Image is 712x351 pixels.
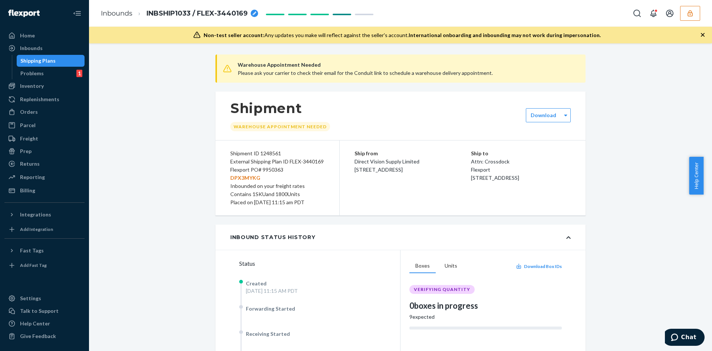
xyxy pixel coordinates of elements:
[146,9,248,19] span: INBSHIP1033 / FLEX-3440169
[230,166,324,182] div: Flexport PO# 9950363
[20,262,47,268] div: Add Fast Tag
[204,32,601,39] div: Any updates you make will reflect against the seller's account.
[20,57,56,64] div: Shipping Plans
[230,198,324,206] div: Placed on [DATE] 11:15 am PDT
[20,70,44,77] div: Problems
[20,320,50,327] div: Help Center
[70,6,85,21] button: Close Navigation
[409,300,562,311] div: 0 boxes in progress
[471,158,571,166] p: Attn: Crossdock
[4,93,85,105] a: Replenishments
[246,280,267,287] span: Created
[230,234,315,241] div: Inbound Status History
[4,80,85,92] a: Inventory
[246,305,295,312] span: Forwarding Started
[76,70,82,77] div: 1
[8,10,40,17] img: Flexport logo
[95,3,264,24] ol: breadcrumbs
[230,100,330,116] h1: Shipment
[4,185,85,196] a: Billing
[20,135,38,142] div: Freight
[4,119,85,131] a: Parcel
[4,145,85,157] a: Prep
[20,295,41,302] div: Settings
[20,122,36,129] div: Parcel
[20,211,51,218] div: Integrations
[4,245,85,256] button: Fast Tags
[4,292,85,304] a: Settings
[230,190,324,198] div: Contains 1 SKU and 1800 Units
[4,330,85,342] button: Give Feedback
[630,6,645,21] button: Open Search Box
[101,9,132,17] a: Inbounds
[20,187,35,194] div: Billing
[4,171,85,183] a: Reporting
[439,259,463,273] button: Units
[20,247,44,254] div: Fast Tags
[414,287,470,292] span: VERIFYING QUANTITY
[20,96,59,103] div: Replenishments
[4,30,85,42] a: Home
[4,133,85,145] a: Freight
[4,223,85,235] a: Add Integration
[662,6,677,21] button: Open account menu
[20,148,32,155] div: Prep
[230,182,324,190] div: Inbounded on your freight rates
[20,108,38,116] div: Orders
[689,157,703,195] button: Help Center
[4,158,85,170] a: Returns
[20,44,43,52] div: Inbounds
[17,55,85,67] a: Shipping Plans
[4,42,85,54] a: Inbounds
[4,318,85,330] a: Help Center
[409,259,436,273] button: Boxes
[20,160,40,168] div: Returns
[20,332,56,340] div: Give Feedback
[20,307,59,315] div: Talk to Support
[246,287,298,295] div: [DATE] 11:15 AM PDT
[4,259,85,271] a: Add Fast Tag
[409,32,601,38] span: International onboarding and inbounding may not work during impersonation.
[409,313,562,321] div: 9 expected
[238,60,577,69] span: Warehouse Appointment Needed
[516,263,562,269] button: Download Box IDs
[239,259,400,268] div: Status
[204,32,264,38] span: Non-test seller account:
[4,106,85,118] a: Orders
[230,122,330,131] div: Warehouse Appointment Needed
[20,173,45,181] div: Reporting
[238,70,493,76] span: Please ask your carrier to check their email for the Conduit link to schedule a warehouse deliver...
[230,174,324,182] p: DPX3MYKG
[4,305,85,317] button: Talk to Support
[355,149,471,158] p: Ship from
[471,166,571,174] p: Flexport
[646,6,661,21] button: Open notifications
[665,329,705,347] iframe: Opens a widget where you can chat to one of our agents
[20,226,53,232] div: Add Integration
[246,331,290,337] span: Receiving Started
[17,67,85,79] a: Problems1
[471,175,519,181] span: [STREET_ADDRESS]
[230,149,324,158] div: Shipment ID 1248561
[230,158,324,166] div: External Shipping Plan ID FLEX-3440169
[531,112,556,119] label: Download
[20,32,35,39] div: Home
[471,149,571,158] p: Ship to
[355,158,419,173] span: Direct Vision Supply Limited [STREET_ADDRESS]
[20,82,44,90] div: Inventory
[4,209,85,221] button: Integrations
